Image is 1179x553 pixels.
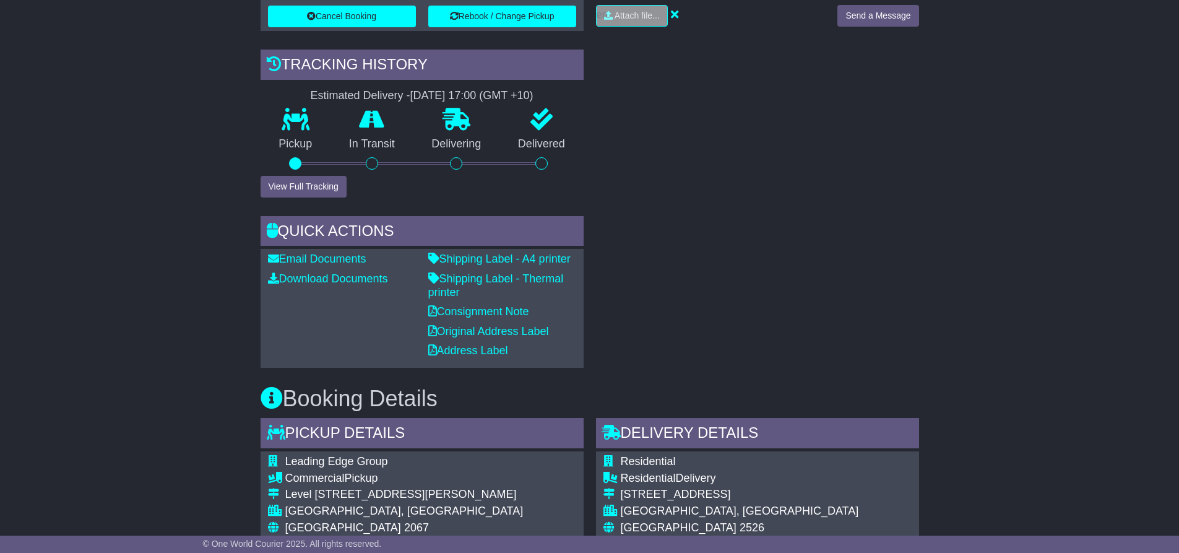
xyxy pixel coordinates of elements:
div: [DATE] 17:00 (GMT +10) [410,89,533,103]
span: © One World Courier 2025. All rights reserved. [203,539,382,549]
p: Delivering [413,137,500,151]
button: Rebook / Change Pickup [428,6,576,27]
a: Consignment Note [428,305,529,318]
a: Email Documents [268,253,366,265]
div: [STREET_ADDRESS] [621,488,901,502]
span: Residential [621,472,676,484]
a: Original Address Label [428,325,549,337]
div: Pickup Details [261,418,584,451]
span: 2067 [404,521,429,534]
span: [GEOGRAPHIC_DATA] [285,521,401,534]
div: Delivery [621,472,901,486]
span: [GEOGRAPHIC_DATA] [621,521,736,534]
p: In Transit [330,137,413,151]
h3: Booking Details [261,386,919,411]
div: Estimated Delivery - [261,89,584,103]
p: Pickup [261,137,331,151]
span: Residential [621,455,676,468]
div: [GEOGRAPHIC_DATA], [GEOGRAPHIC_DATA] [285,505,566,518]
div: [GEOGRAPHIC_DATA], [GEOGRAPHIC_DATA] [621,505,901,518]
span: 2526 [740,521,764,534]
a: Shipping Label - Thermal printer [428,272,564,298]
div: Pickup [285,472,566,486]
a: Shipping Label - A4 printer [428,253,571,265]
a: Address Label [428,344,508,357]
p: Delivered [499,137,584,151]
button: Send a Message [837,5,918,27]
div: Delivery Details [596,418,919,451]
div: Quick Actions [261,216,584,250]
span: Commercial [285,472,345,484]
div: Tracking history [261,50,584,83]
span: Leading Edge Group [285,455,388,468]
div: Level [STREET_ADDRESS][PERSON_NAME] [285,488,566,502]
button: View Full Tracking [261,176,347,198]
button: Cancel Booking [268,6,416,27]
a: Download Documents [268,272,388,285]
